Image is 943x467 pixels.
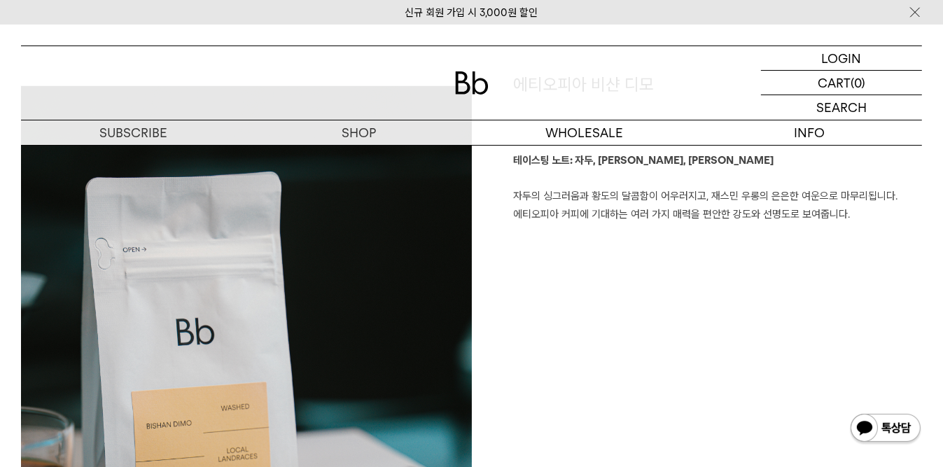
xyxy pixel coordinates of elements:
img: 카카오톡 채널 1:1 채팅 버튼 [849,412,922,446]
a: CART (0) [761,71,922,95]
p: WHOLESALE [472,120,697,145]
a: SUBSCRIBE [21,120,246,145]
a: SHOP [246,120,472,145]
p: SEARCH [816,95,867,120]
p: 자두의 싱그러움과 황도의 달콤함이 어우러지고, 재스민 우롱의 은은한 여운으로 마무리됩니다. 에티오피아 커피에 기대하는 여러 가지 매력을 편안한 강도와 선명도로 보여줍니다. [514,152,923,223]
a: LOGIN [761,46,922,71]
p: LOGIN [822,46,862,70]
p: CART [818,71,851,95]
img: 로고 [455,71,489,95]
p: (0) [851,71,865,95]
p: INFO [697,120,922,145]
b: 테이스팅 노트: 자두, [PERSON_NAME], [PERSON_NAME] [514,154,774,167]
a: 신규 회원 가입 시 3,000원 할인 [405,6,538,19]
